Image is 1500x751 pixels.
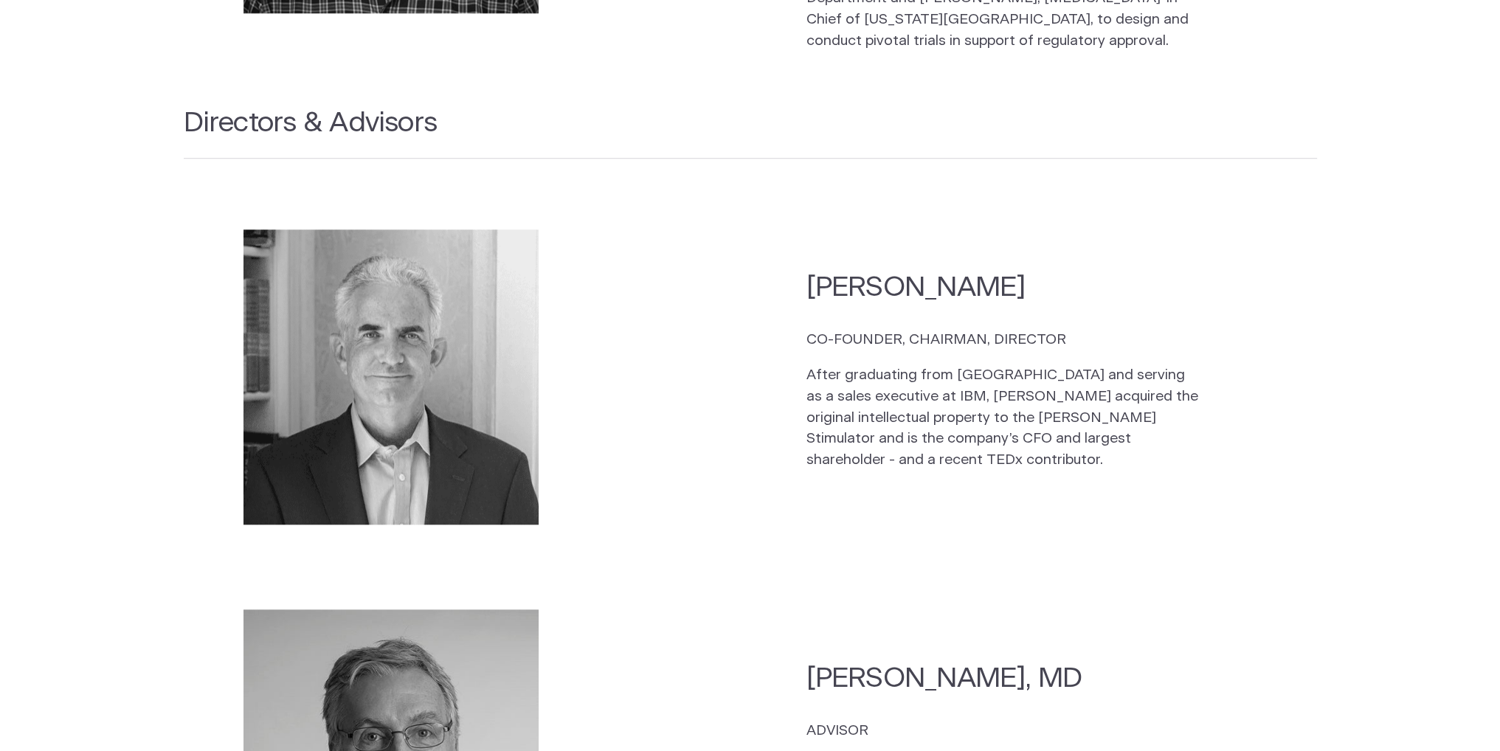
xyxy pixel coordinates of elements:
[806,721,1200,742] p: ADVISOR
[806,269,1200,306] h2: [PERSON_NAME]
[806,660,1200,697] h2: [PERSON_NAME], MD
[806,365,1200,471] p: After graduating from [GEOGRAPHIC_DATA] and serving as a sales executive at IBM, [PERSON_NAME] ac...
[806,330,1200,351] p: CO-FOUNDER, CHAIRMAN, DIRECTOR
[184,104,1317,159] h2: Directors & Advisors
